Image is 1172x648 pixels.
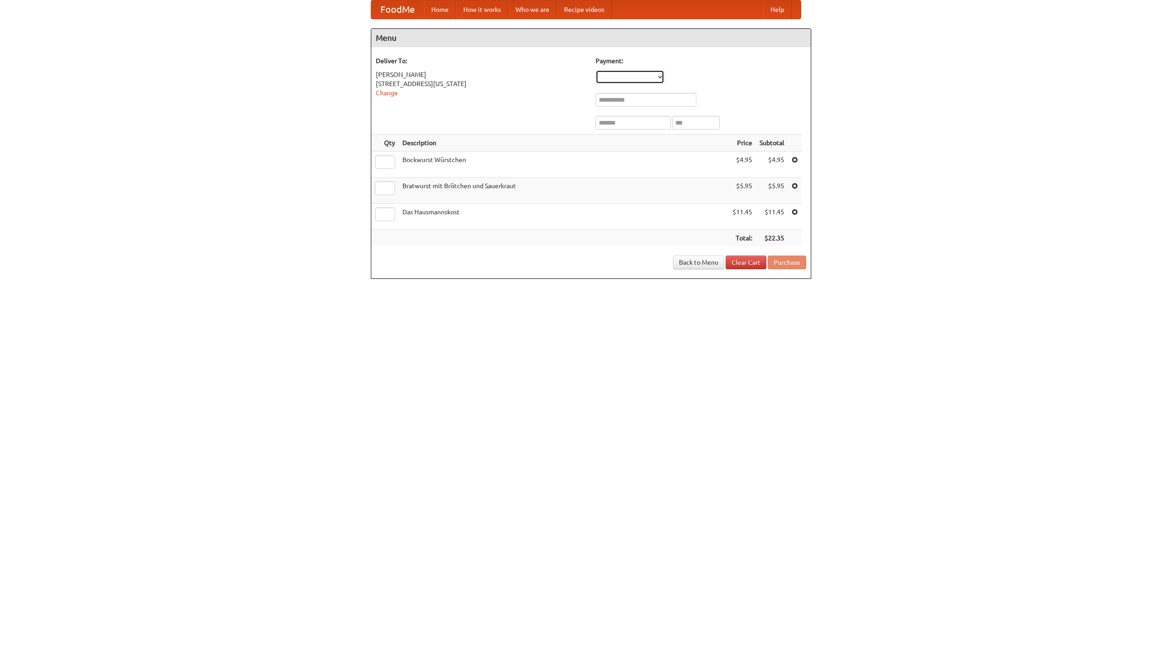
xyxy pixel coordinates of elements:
[768,256,806,269] button: Purchase
[399,152,729,178] td: Bockwurst Würstchen
[376,70,586,79] div: [PERSON_NAME]
[756,135,788,152] th: Subtotal
[371,0,424,19] a: FoodMe
[726,256,766,269] a: Clear Cart
[376,89,398,97] a: Change
[756,230,788,247] th: $22.35
[756,178,788,204] td: $5.95
[371,29,811,47] h4: Menu
[376,56,586,65] h5: Deliver To:
[424,0,456,19] a: Home
[756,152,788,178] td: $4.95
[729,204,756,230] td: $11.45
[729,135,756,152] th: Price
[729,230,756,247] th: Total:
[399,178,729,204] td: Bratwurst mit Brötchen und Sauerkraut
[756,204,788,230] td: $11.45
[557,0,612,19] a: Recipe videos
[399,135,729,152] th: Description
[763,0,792,19] a: Help
[508,0,557,19] a: Who we are
[596,56,806,65] h5: Payment:
[399,204,729,230] td: Das Hausmannskost
[456,0,508,19] a: How it works
[673,256,724,269] a: Back to Menu
[376,79,586,88] div: [STREET_ADDRESS][US_STATE]
[729,178,756,204] td: $5.95
[371,135,399,152] th: Qty
[729,152,756,178] td: $4.95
